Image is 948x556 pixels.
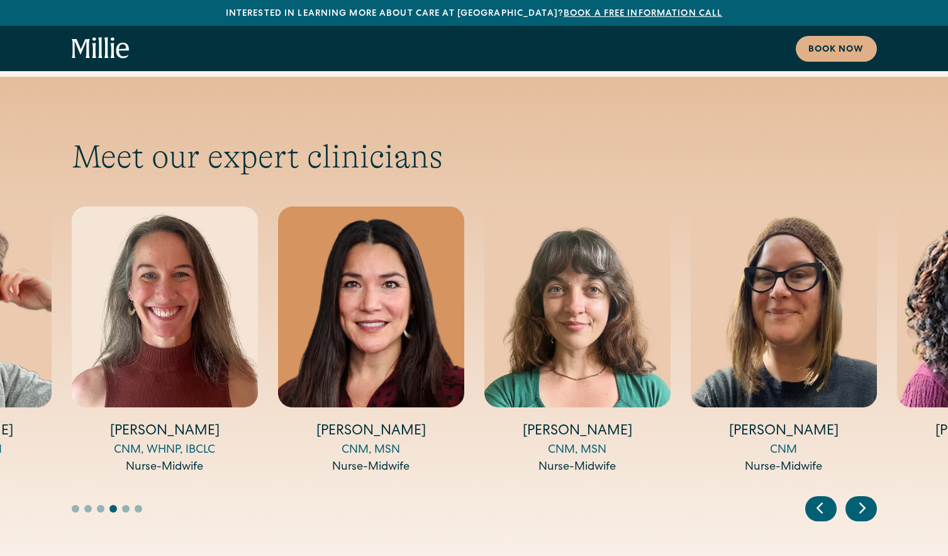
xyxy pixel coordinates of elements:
div: Nurse-Midwife [72,459,258,476]
div: 10 / 14 [691,207,877,476]
div: Next slide [845,496,877,521]
h4: [PERSON_NAME] [72,423,258,442]
div: Nurse-Midwife [691,459,877,476]
div: CNM, MSN [484,442,671,459]
button: Go to slide 3 [97,505,104,513]
div: Book now [808,43,864,57]
div: Nurse-Midwife [278,459,464,476]
a: home [72,37,130,60]
div: CNM [691,442,877,459]
div: 8 / 14 [278,207,464,476]
button: Go to slide 2 [84,505,92,513]
button: Go to slide 4 [109,505,117,513]
div: Previous slide [805,496,837,521]
a: Book now [796,36,877,62]
div: 7 / 14 [72,207,258,476]
button: Go to slide 5 [122,505,130,513]
a: Book a free information call [564,9,722,18]
div: CNM, WHNP, IBCLC [72,442,258,459]
h4: [PERSON_NAME] [691,423,877,442]
button: Go to slide 6 [135,505,142,513]
h2: Meet our expert clinicians [72,137,877,176]
div: 9 / 14 [484,207,671,476]
h4: [PERSON_NAME] [484,423,671,442]
div: Nurse-Midwife [484,459,671,476]
button: Go to slide 1 [72,505,79,513]
h4: [PERSON_NAME] [278,423,464,442]
div: CNM, MSN [278,442,464,459]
